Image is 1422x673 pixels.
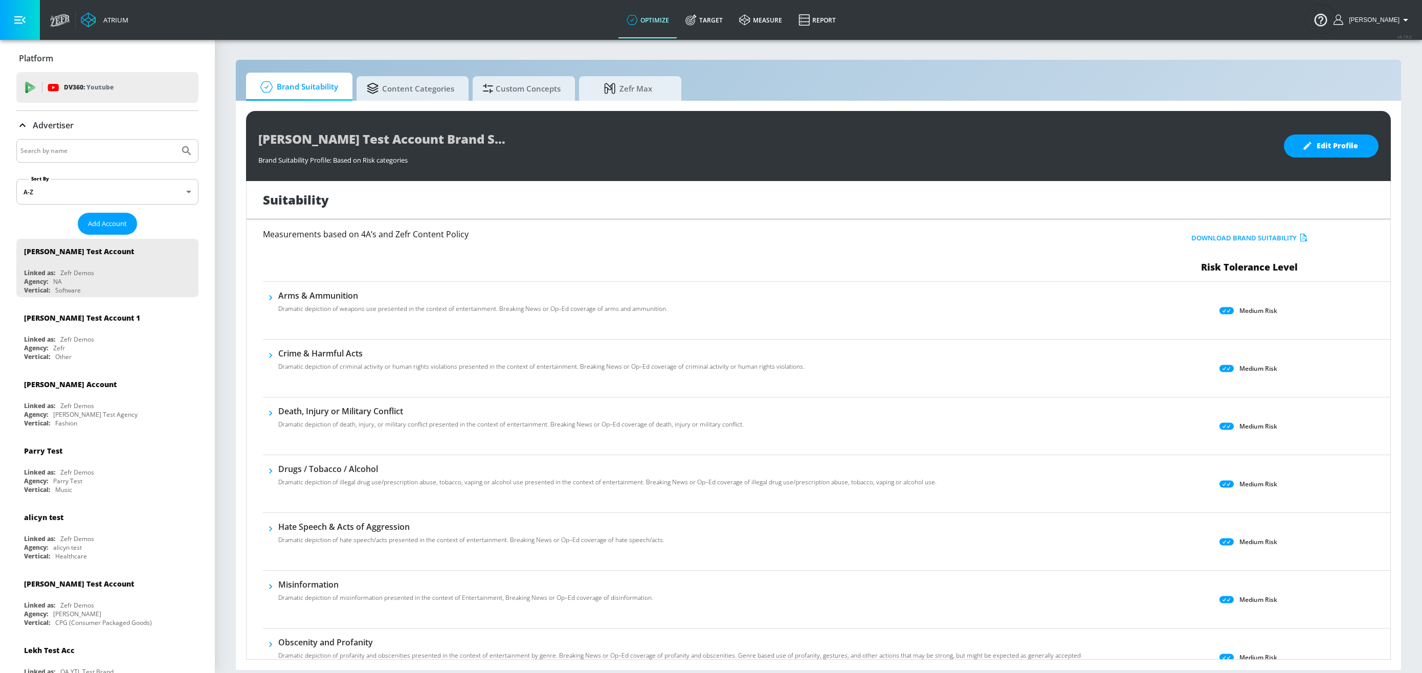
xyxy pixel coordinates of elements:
h6: Drugs / Tobacco / Alcohol [278,463,937,475]
a: measure [731,2,790,38]
p: Advertiser [33,120,74,131]
button: Download Brand Suitability [1189,230,1310,246]
div: Parry Test [53,477,82,485]
div: [PERSON_NAME] AccountLinked as:Zefr DemosAgency:[PERSON_NAME] Test AgencyVertical:Fashion [16,372,198,430]
p: Dramatic depiction of misinformation presented in the context of Entertainment, Breaking News or ... [278,593,653,602]
div: Vertical: [24,618,50,627]
span: Zefr Max [589,76,667,101]
p: Dramatic depiction of illegal drug use/prescription abuse, tobacco, vaping or alcohol use present... [278,478,937,487]
div: alicyn test [24,512,63,522]
div: Linked as: [24,601,55,610]
div: Vertical: [24,286,50,295]
div: Music [55,485,72,494]
div: [PERSON_NAME] Test AccountLinked as:Zefr DemosAgency:[PERSON_NAME]Vertical:CPG (Consumer Packaged... [16,571,198,630]
div: Zefr [53,344,65,352]
div: Hate Speech & Acts of AggressionDramatic depiction of hate speech/acts presented in the context o... [278,521,664,551]
p: Dramatic depiction of death, injury, or military conflict presented in the context of entertainme... [278,420,744,429]
span: login as: andersson.ceron@zefr.com [1345,16,1399,24]
div: Zefr Demos [60,268,94,277]
p: Medium Risk [1239,305,1277,316]
div: [PERSON_NAME] Test Agency [53,410,138,419]
p: Medium Risk [1239,421,1277,432]
h6: Crime & Harmful Acts [278,348,805,359]
div: Lekh Test Acc [24,645,75,655]
div: Vertical: [24,552,50,560]
div: Zefr Demos [60,468,94,477]
h6: Hate Speech & Acts of Aggression [278,521,664,532]
span: Add Account [88,218,127,230]
div: Advertiser [16,111,198,140]
div: Linked as: [24,534,55,543]
div: Software [55,286,81,295]
div: alicyn testLinked as:Zefr DemosAgency:alicyn testVertical:Healthcare [16,505,198,563]
div: A-Z [16,179,198,205]
h6: Misinformation [278,579,653,590]
input: Search by name [20,144,175,158]
p: Medium Risk [1239,479,1277,489]
div: Vertical: [24,352,50,361]
div: Healthcare [55,552,87,560]
div: Parry TestLinked as:Zefr DemosAgency:Parry TestVertical:Music [16,438,198,497]
div: Arms & AmmunitionDramatic depiction of weapons use presented in the context of entertainment. Bre... [278,290,668,320]
a: optimize [618,2,677,38]
div: Zefr Demos [60,335,94,344]
button: [PERSON_NAME] [1334,14,1412,26]
span: Content Categories [367,76,454,101]
div: Vertical: [24,485,50,494]
p: Dramatic depiction of hate speech/acts presented in the context of entertainment. Breaking News o... [278,535,664,545]
div: CPG (Consumer Packaged Goods) [55,618,152,627]
div: Linked as: [24,401,55,410]
p: Dramatic depiction of profanity and obscenities presented in the context of entertainment by genr... [278,651,1093,669]
span: Brand Suitability [256,75,338,99]
div: [PERSON_NAME] Test Account 1Linked as:Zefr DemosAgency:ZefrVertical:Other [16,305,198,364]
h6: Obscenity and Profanity [278,637,1093,648]
h1: Suitability [263,191,329,208]
div: Zefr Demos [60,401,94,410]
div: Agency: [24,477,48,485]
p: Youtube [86,82,114,93]
div: Brand Suitability Profile: Based on Risk categories [258,150,1274,165]
span: Edit Profile [1304,140,1358,152]
div: Agency: [24,344,48,352]
div: Vertical: [24,419,50,428]
a: Report [790,2,844,38]
div: Linked as: [24,468,55,477]
div: Linked as: [24,268,55,277]
div: MisinformationDramatic depiction of misinformation presented in the context of Entertainment, Bre... [278,579,653,609]
div: alicyn test [53,543,82,552]
div: Linked as: [24,335,55,344]
label: Sort By [29,175,51,182]
p: Dramatic depiction of weapons use presented in the context of entertainment. Breaking News or Op–... [278,304,668,313]
div: Drugs / Tobacco / AlcoholDramatic depiction of illegal drug use/prescription abuse, tobacco, vapi... [278,463,937,493]
div: Agency: [24,543,48,552]
button: Add Account [78,213,137,235]
div: Agency: [24,277,48,286]
p: Medium Risk [1239,594,1277,605]
div: Zefr Demos [60,534,94,543]
span: Custom Concepts [483,76,561,101]
a: Target [677,2,731,38]
div: Other [55,352,72,361]
button: Open Resource Center [1306,5,1335,34]
a: Atrium [81,12,128,28]
div: Death, Injury or Military ConflictDramatic depiction of death, injury, or military conflict prese... [278,406,744,435]
button: Edit Profile [1284,134,1379,158]
div: DV360: Youtube [16,72,198,103]
p: Medium Risk [1239,536,1277,547]
div: [PERSON_NAME] [53,610,101,618]
p: Medium Risk [1239,652,1277,663]
div: Agency: [24,410,48,419]
div: [PERSON_NAME] Test Account [24,246,134,256]
p: Medium Risk [1239,363,1277,374]
div: NA [53,277,62,286]
p: DV360: [64,82,114,93]
span: Risk Tolerance Level [1201,261,1298,273]
h6: Measurements based on 4A’s and Zefr Content Policy [263,230,1014,238]
h6: Arms & Ammunition [278,290,668,301]
div: Crime & Harmful ActsDramatic depiction of criminal activity or human rights violations presented ... [278,348,805,377]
